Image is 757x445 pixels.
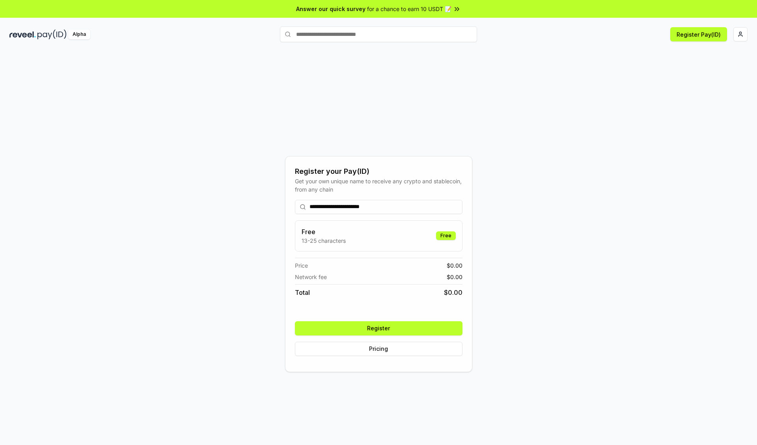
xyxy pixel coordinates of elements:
[295,166,462,177] div: Register your Pay(ID)
[37,30,67,39] img: pay_id
[295,177,462,194] div: Get your own unique name to receive any crypto and stablecoin, from any chain
[295,321,462,335] button: Register
[9,30,36,39] img: reveel_dark
[295,288,310,297] span: Total
[447,261,462,270] span: $ 0.00
[302,236,346,245] p: 13-25 characters
[295,342,462,356] button: Pricing
[68,30,90,39] div: Alpha
[295,261,308,270] span: Price
[302,227,346,236] h3: Free
[670,27,727,41] button: Register Pay(ID)
[295,273,327,281] span: Network fee
[367,5,451,13] span: for a chance to earn 10 USDT 📝
[296,5,365,13] span: Answer our quick survey
[447,273,462,281] span: $ 0.00
[436,231,456,240] div: Free
[444,288,462,297] span: $ 0.00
